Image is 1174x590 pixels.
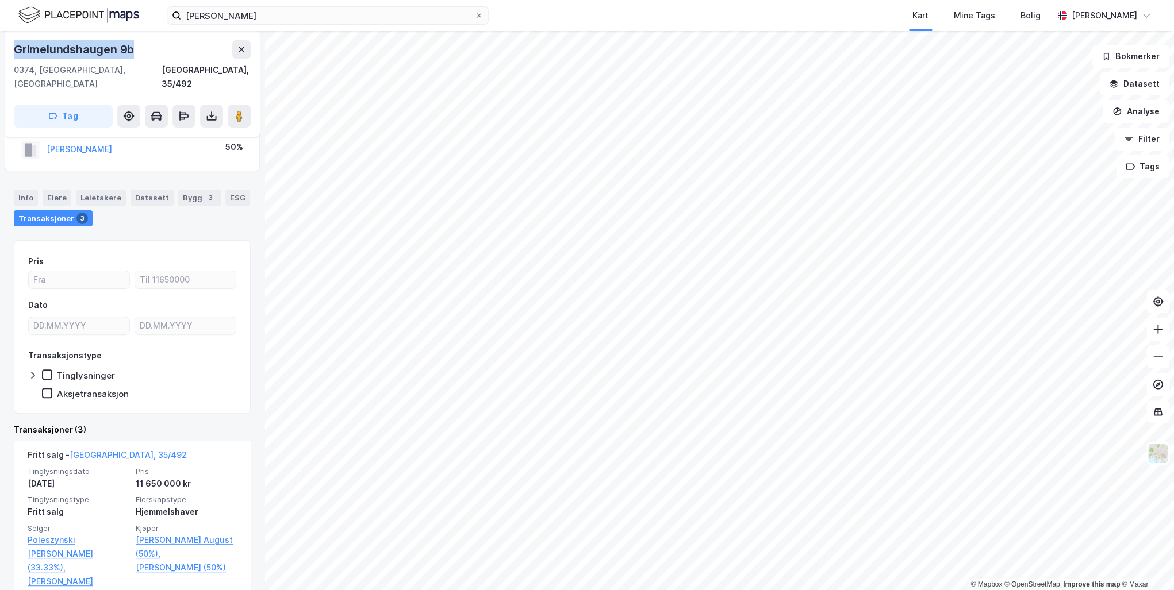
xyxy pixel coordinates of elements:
[70,450,187,460] a: [GEOGRAPHIC_DATA], 35/492
[14,190,38,206] div: Info
[76,190,126,206] div: Leietakere
[225,140,243,154] div: 50%
[136,533,237,561] a: [PERSON_NAME] August (50%),
[29,271,129,288] input: Fra
[912,9,929,22] div: Kart
[76,213,88,224] div: 3
[1117,535,1174,590] iframe: Chat Widget
[136,505,237,519] div: Hjemmelshaver
[1103,100,1169,123] button: Analyse
[28,448,187,466] div: Fritt salg -
[14,210,93,226] div: Transaksjoner
[1063,580,1120,588] a: Improve this map
[28,523,129,533] span: Selger
[136,477,237,491] div: 11 650 000 kr
[205,192,216,203] div: 3
[28,254,44,268] div: Pris
[1092,45,1169,68] button: Bokmerker
[1114,128,1169,151] button: Filter
[28,505,129,519] div: Fritt salg
[28,466,129,476] span: Tinglysningsdato
[28,495,129,504] span: Tinglysningstype
[181,7,474,24] input: Søk på adresse, matrikkel, gårdeiere, leietakere eller personer
[162,63,251,91] div: [GEOGRAPHIC_DATA], 35/492
[57,370,115,381] div: Tinglysninger
[136,466,237,476] span: Pris
[131,190,174,206] div: Datasett
[28,477,129,491] div: [DATE]
[225,190,250,206] div: ESG
[14,423,251,437] div: Transaksjoner (3)
[18,5,139,25] img: logo.f888ab2527a4732fd821a326f86c7f29.svg
[1020,9,1041,22] div: Bolig
[1117,535,1174,590] div: Kontrollprogram for chat
[136,495,237,504] span: Eierskapstype
[136,523,237,533] span: Kjøper
[135,317,236,334] input: DD.MM.YYYY
[1099,72,1169,95] button: Datasett
[1116,155,1169,178] button: Tags
[28,349,102,363] div: Transaksjonstype
[29,317,129,334] input: DD.MM.YYYY
[14,63,162,91] div: 0374, [GEOGRAPHIC_DATA], [GEOGRAPHIC_DATA]
[970,580,1002,588] a: Mapbox
[57,388,129,399] div: Aksjetransaksjon
[14,105,113,128] button: Tag
[43,190,71,206] div: Eiere
[135,271,236,288] input: Til 11650000
[1004,580,1060,588] a: OpenStreetMap
[28,533,129,574] a: Poleszynski [PERSON_NAME] (33.33%),
[14,40,136,59] div: Grimelundshaugen 9b
[178,190,221,206] div: Bygg
[1147,442,1169,464] img: Z
[1072,9,1137,22] div: [PERSON_NAME]
[136,561,237,574] a: [PERSON_NAME] (50%)
[954,9,995,22] div: Mine Tags
[28,298,48,312] div: Dato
